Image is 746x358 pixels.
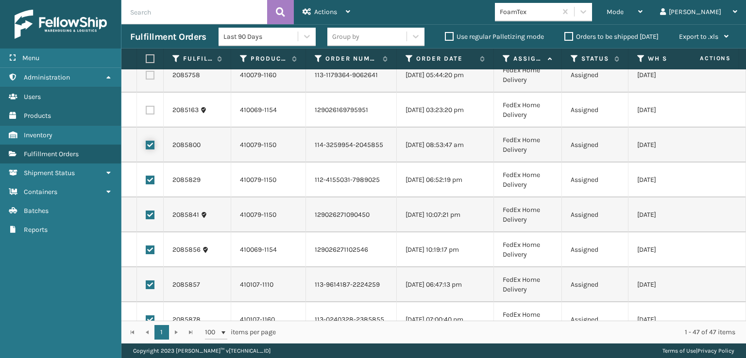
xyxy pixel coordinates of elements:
a: 2085800 [172,140,201,150]
td: [DATE] 05:44:20 pm [397,58,494,93]
img: logo [15,10,107,39]
td: [DATE] [628,302,726,337]
td: 112-4155031-7989025 [306,163,397,197]
td: FedEx Home Delivery [494,197,562,232]
td: [DATE] 10:19:17 pm [397,232,494,267]
span: Actions [314,8,337,16]
a: 2085856 [172,245,201,255]
div: Group by [332,32,359,42]
span: items per page [205,325,276,340]
td: FedEx Home Delivery [494,267,562,302]
a: Terms of Use [662,347,696,354]
a: 410079-1150 [240,211,276,219]
td: Assigned [562,302,628,337]
td: [DATE] [628,232,726,267]
td: FedEx Home Delivery [494,232,562,267]
td: FedEx Home Delivery [494,58,562,93]
a: 410069-1154 [240,245,277,254]
span: Menu [22,54,39,62]
td: Assigned [562,267,628,302]
span: Fulfillment Orders [24,150,79,158]
td: [DATE] [628,58,726,93]
a: 410107-1110 [240,280,273,289]
span: 100 [205,327,220,337]
td: FedEx Home Delivery [494,93,562,128]
a: 2085857 [172,280,200,290]
a: 2085758 [172,70,200,80]
a: 2085878 [172,315,201,325]
td: 129026271102546 [306,232,397,267]
td: Assigned [562,128,628,163]
label: Fulfillment Order Id [183,54,212,63]
div: | [662,343,734,358]
a: 2085841 [172,210,199,220]
a: 1 [154,325,169,340]
td: FedEx Home Delivery [494,302,562,337]
td: FedEx Home Delivery [494,128,562,163]
span: Export to .xls [679,33,718,41]
span: Mode [607,8,624,16]
td: 113-9614187-2224259 [306,267,397,302]
a: 2085829 [172,175,201,185]
span: Inventory [24,131,52,139]
td: [DATE] [628,267,726,302]
label: Order Number [325,54,378,63]
td: [DATE] 08:53:47 am [397,128,494,163]
span: Shipment Status [24,169,75,177]
label: Order Date [416,54,475,63]
div: 1 - 47 of 47 items [289,327,735,337]
td: Assigned [562,93,628,128]
div: FoamTex [500,7,558,17]
span: Administration [24,73,70,81]
span: Users [24,93,41,101]
td: 114-3259954-2045855 [306,128,397,163]
td: [DATE] 06:47:13 pm [397,267,494,302]
a: 410079-1160 [240,71,276,79]
td: 129026271090450 [306,197,397,232]
td: 113-1179364-9062641 [306,58,397,93]
td: [DATE] 07:00:40 pm [397,302,494,337]
a: 410079-1150 [240,141,276,149]
span: Containers [24,188,57,196]
td: [DATE] 06:52:19 pm [397,163,494,197]
td: Assigned [562,163,628,197]
label: Use regular Palletizing mode [445,33,544,41]
label: Product SKU [251,54,287,63]
label: Orders to be shipped [DATE] [564,33,659,41]
td: Assigned [562,58,628,93]
td: Assigned [562,197,628,232]
a: Privacy Policy [697,347,734,354]
span: Products [24,112,51,120]
a: 410079-1150 [240,176,276,184]
td: FedEx Home Delivery [494,163,562,197]
div: Last 90 Days [223,32,299,42]
label: Assigned Carrier Service [513,54,543,63]
td: 113-0240328-2385855 [306,302,397,337]
a: 410107-1160 [240,315,275,324]
label: Status [581,54,610,63]
span: Reports [24,226,48,234]
label: WH Ship By Date [648,54,707,63]
span: Actions [669,50,737,66]
td: 129026169795951 [306,93,397,128]
a: 410069-1154 [240,106,277,114]
p: Copyright 2023 [PERSON_NAME]™ v [TECHNICAL_ID] [133,343,271,358]
a: 2085163 [172,105,199,115]
td: [DATE] 03:23:20 pm [397,93,494,128]
td: [DATE] [628,128,726,163]
td: [DATE] [628,197,726,232]
td: [DATE] [628,163,726,197]
span: Batches [24,207,49,215]
td: [DATE] 10:07:21 pm [397,197,494,232]
h3: Fulfillment Orders [130,31,206,43]
td: Assigned [562,232,628,267]
td: [DATE] [628,93,726,128]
